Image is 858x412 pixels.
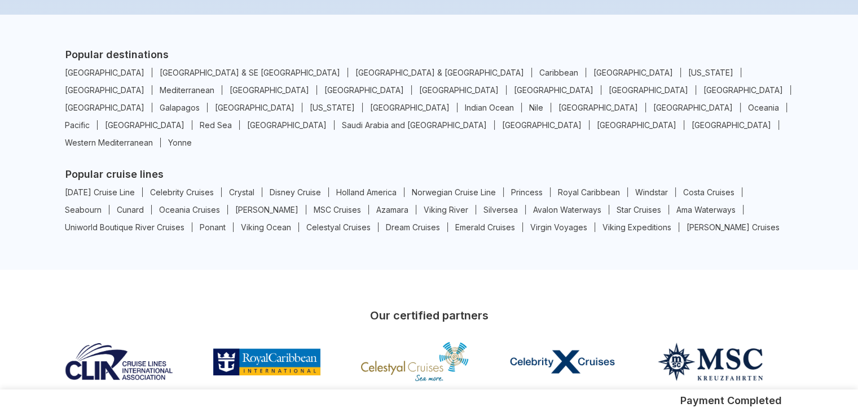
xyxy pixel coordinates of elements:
a: Oceania [741,103,787,112]
a: [GEOGRAPHIC_DATA] [696,85,791,95]
a: [GEOGRAPHIC_DATA] [98,120,192,130]
a: Yonne [161,138,199,147]
a: Crystal [222,187,262,197]
a: Caribbean [532,68,586,77]
a: Viking Ocean [234,222,299,232]
a: [GEOGRAPHIC_DATA] [208,103,302,112]
a: [GEOGRAPHIC_DATA] [684,120,779,130]
a: [PERSON_NAME] Cruises [679,222,787,232]
a: Celestyal Cruises [299,222,379,232]
a: Indian Ocean [457,103,522,112]
a: Holland America [329,187,404,197]
h5: Popular destinations [65,49,793,60]
a: [GEOGRAPHIC_DATA] [495,120,589,130]
a: [GEOGRAPHIC_DATA] [646,103,741,112]
a: MSC Cruises [306,205,369,214]
a: Western Mediterranean [58,138,161,147]
a: [GEOGRAPHIC_DATA] [601,85,696,95]
a: [GEOGRAPHIC_DATA] & SE [GEOGRAPHIC_DATA] [152,68,348,77]
a: Red Sea [192,120,240,130]
a: Windstar [628,187,676,197]
a: Royal Caribbean [551,187,628,197]
a: Disney Cruise [262,187,329,197]
a: Oceania Cruises [152,205,228,214]
a: [GEOGRAPHIC_DATA] [240,120,335,130]
a: [GEOGRAPHIC_DATA] [222,85,317,95]
a: Galapagos [152,103,208,112]
a: Cunard [109,205,152,214]
a: Seabourn [58,205,109,214]
a: Ama Waterways [669,205,743,214]
a: Dream Cruises [379,222,448,232]
a: [GEOGRAPHIC_DATA] [586,68,681,77]
a: [US_STATE] [302,103,363,112]
a: Mediterranean [152,85,222,95]
a: Emerald Cruises [448,222,523,232]
a: [GEOGRAPHIC_DATA] [58,103,152,112]
a: [GEOGRAPHIC_DATA] [58,68,152,77]
a: Ponant [192,222,234,232]
a: Silversea [476,205,526,214]
a: Princess [504,187,551,197]
a: [GEOGRAPHIC_DATA] [317,85,412,95]
a: [GEOGRAPHIC_DATA] [551,103,646,112]
a: [GEOGRAPHIC_DATA] [412,85,507,95]
a: Celebrity Cruises [143,187,222,197]
a: Pacific [58,120,98,130]
a: [GEOGRAPHIC_DATA] & [GEOGRAPHIC_DATA] [348,68,532,77]
a: [PERSON_NAME] [228,205,306,214]
a: [GEOGRAPHIC_DATA] [58,85,152,95]
h3: Our certified partners [65,304,793,327]
a: [DATE] Cruise Line [58,187,143,197]
a: Saudi Arabia and [GEOGRAPHIC_DATA] [335,120,495,130]
a: Avalon Waterways [526,205,609,214]
a: Nile [522,103,551,112]
a: [GEOGRAPHIC_DATA] [589,120,684,130]
a: [GEOGRAPHIC_DATA] [507,85,601,95]
h5: Payment Completed [680,394,782,407]
a: [GEOGRAPHIC_DATA] [363,103,457,112]
h5: Popular cruise lines [65,168,793,180]
a: [US_STATE] [681,68,741,77]
a: Virgin Voyages [523,222,595,232]
a: Azamara [369,205,416,214]
a: Norwegian Cruise Line [404,187,504,197]
a: Viking Expeditions [595,222,679,232]
a: Viking River [416,205,476,214]
a: Costa Cruises [676,187,742,197]
a: Uniworld Boutique River Cruises [58,222,192,232]
a: Star Cruises [609,205,669,214]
